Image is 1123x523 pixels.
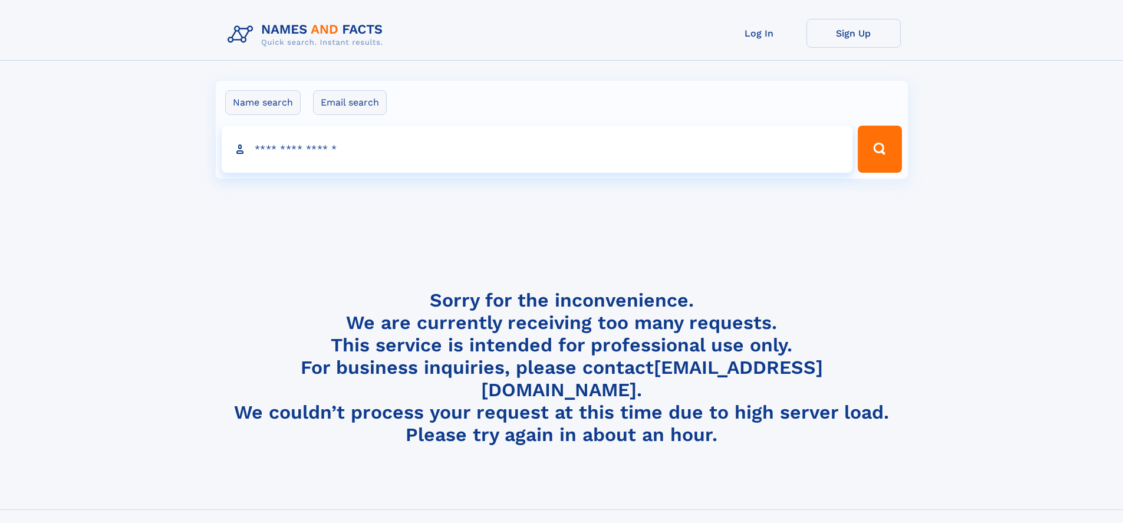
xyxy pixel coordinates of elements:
[225,90,301,115] label: Name search
[222,126,853,173] input: search input
[481,356,823,401] a: [EMAIL_ADDRESS][DOMAIN_NAME]
[313,90,387,115] label: Email search
[806,19,901,48] a: Sign Up
[858,126,901,173] button: Search Button
[712,19,806,48] a: Log In
[223,19,393,51] img: Logo Names and Facts
[223,289,901,446] h4: Sorry for the inconvenience. We are currently receiving too many requests. This service is intend...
